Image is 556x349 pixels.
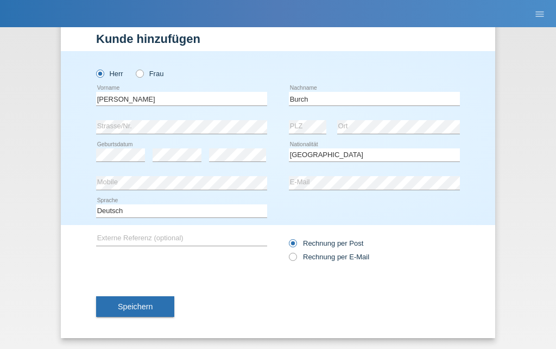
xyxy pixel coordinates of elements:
label: Frau [136,70,163,78]
span: Speichern [118,302,153,311]
label: Herr [96,70,123,78]
a: menu [529,10,551,17]
input: Rechnung per Post [289,239,296,253]
label: Rechnung per E-Mail [289,253,369,261]
i: menu [534,9,545,20]
label: Rechnung per Post [289,239,363,247]
button: Speichern [96,296,174,317]
input: Rechnung per E-Mail [289,253,296,266]
h1: Kunde hinzufügen [96,32,460,46]
input: Herr [96,70,103,77]
input: Frau [136,70,143,77]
